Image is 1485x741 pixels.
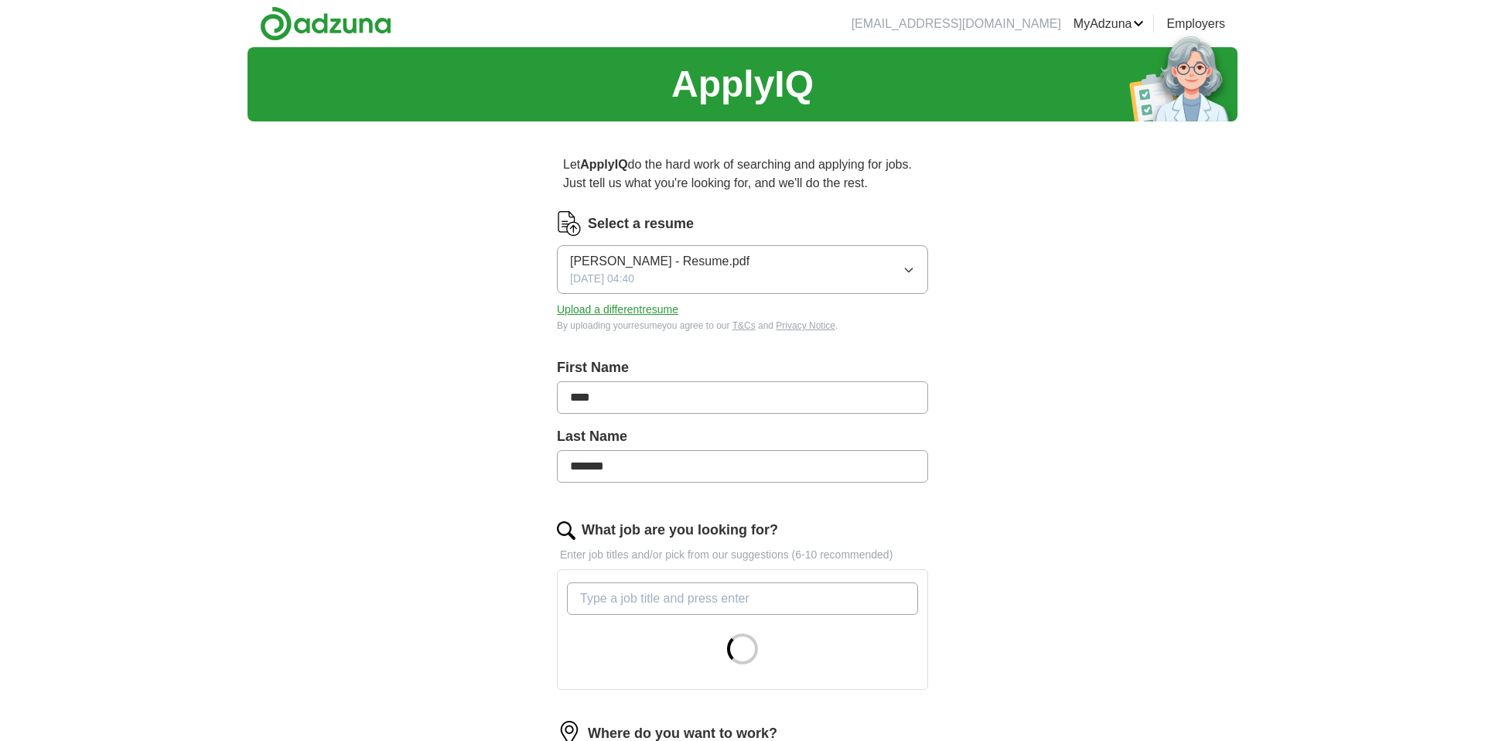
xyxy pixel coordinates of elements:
a: T&Cs [732,320,756,331]
img: search.png [557,521,575,540]
h1: ApplyIQ [671,56,814,112]
label: First Name [557,357,928,378]
img: Adzuna logo [260,6,391,41]
a: Employers [1166,15,1225,33]
p: Let do the hard work of searching and applying for jobs. Just tell us what you're looking for, an... [557,149,928,199]
input: Type a job title and press enter [567,582,918,615]
li: [EMAIL_ADDRESS][DOMAIN_NAME] [852,15,1061,33]
div: By uploading your resume you agree to our and . [557,319,928,333]
span: [DATE] 04:40 [570,271,634,287]
a: Privacy Notice [776,320,835,331]
button: [PERSON_NAME] - Resume.pdf[DATE] 04:40 [557,245,928,294]
span: [PERSON_NAME] - Resume.pdf [570,252,749,271]
button: Upload a differentresume [557,302,678,318]
a: MyAdzuna [1074,15,1145,33]
img: CV Icon [557,211,582,236]
label: Last Name [557,426,928,447]
p: Enter job titles and/or pick from our suggestions (6-10 recommended) [557,547,928,563]
label: Select a resume [588,213,694,234]
strong: ApplyIQ [580,158,627,171]
label: What job are you looking for? [582,520,778,541]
